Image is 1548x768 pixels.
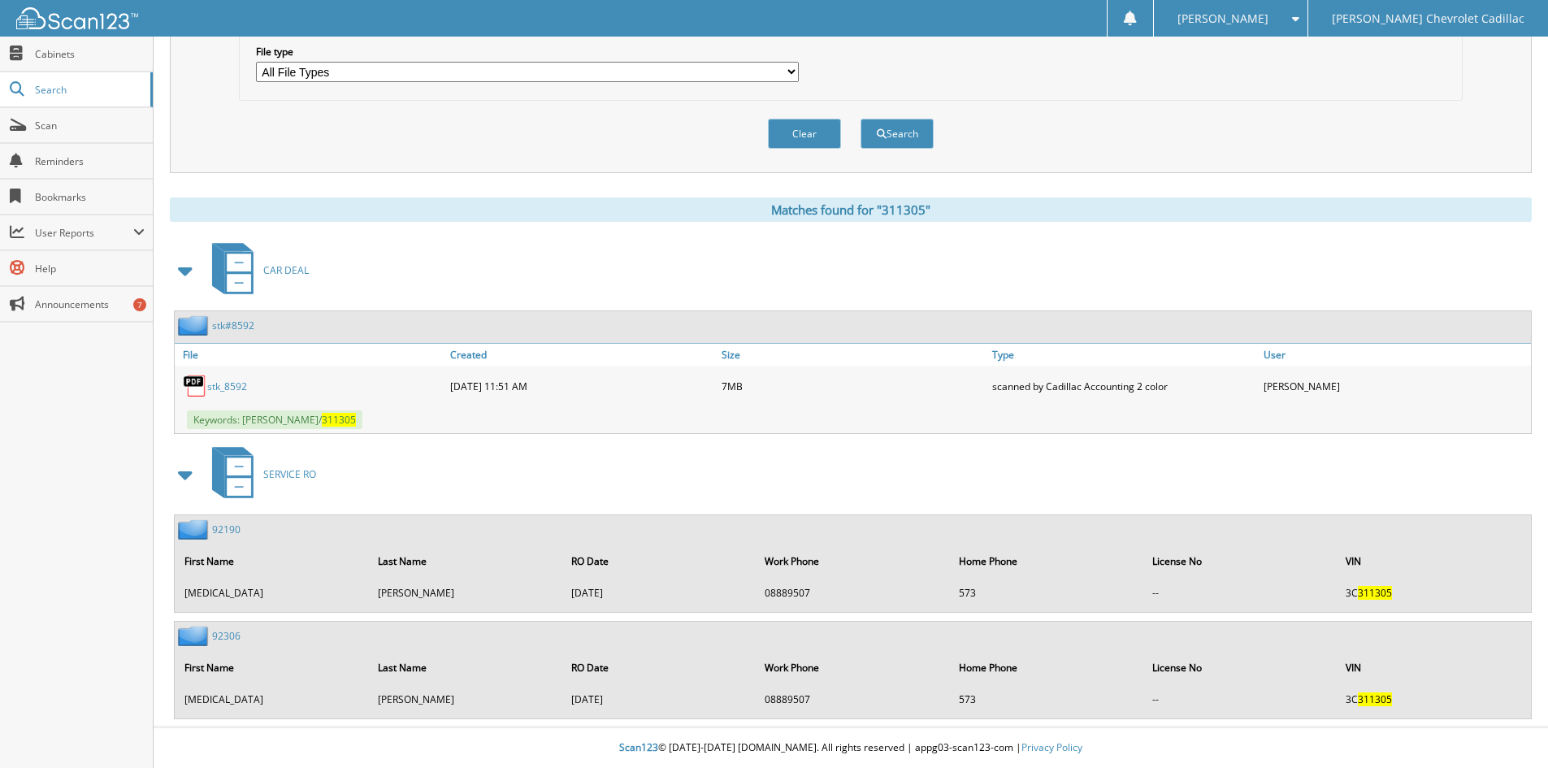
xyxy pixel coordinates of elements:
[951,545,1143,578] th: Home Phone
[170,197,1532,222] div: Matches found for "311305"
[1144,651,1336,684] th: License No
[178,315,212,336] img: folder2.png
[35,83,142,97] span: Search
[176,579,368,606] td: [MEDICAL_DATA]
[1338,579,1529,606] td: 3C
[768,119,841,149] button: Clear
[446,344,718,366] a: Created
[757,686,948,713] td: 08889507
[1260,370,1531,402] div: [PERSON_NAME]
[202,442,316,506] a: SERVICE RO
[35,262,145,276] span: Help
[35,297,145,311] span: Announcements
[1144,545,1336,578] th: License No
[202,238,309,302] a: CAR DEAL
[370,545,562,578] th: Last Name
[1144,686,1336,713] td: --
[757,545,948,578] th: Work Phone
[207,380,247,393] a: stk_8592
[1358,692,1392,706] span: 311305
[35,154,145,168] span: Reminders
[563,651,755,684] th: RO Date
[1332,14,1524,24] span: [PERSON_NAME] Chevrolet Cadillac
[256,45,799,59] label: File type
[16,7,138,29] img: scan123-logo-white.svg
[176,686,368,713] td: [MEDICAL_DATA]
[1338,545,1529,578] th: VIN
[35,47,145,61] span: Cabinets
[988,370,1260,402] div: scanned by Cadillac Accounting 2 color
[154,728,1548,768] div: © [DATE]-[DATE] [DOMAIN_NAME]. All rights reserved | appg03-scan123-com |
[1467,690,1548,768] iframe: Chat Widget
[951,651,1143,684] th: Home Phone
[1338,651,1529,684] th: VIN
[212,629,241,643] a: 92306
[176,545,368,578] th: First Name
[322,413,356,427] span: 311305
[1021,740,1082,754] a: Privacy Policy
[1260,344,1531,366] a: User
[563,545,755,578] th: RO Date
[263,263,309,277] span: CAR DEAL
[1358,586,1392,600] span: 311305
[951,579,1143,606] td: 573
[861,119,934,149] button: Search
[176,651,368,684] th: First Name
[563,579,755,606] td: [DATE]
[370,579,562,606] td: [PERSON_NAME]
[35,119,145,132] span: Scan
[35,226,133,240] span: User Reports
[263,467,316,481] span: SERVICE RO
[619,740,658,754] span: Scan123
[446,370,718,402] div: [DATE] 11:51 AM
[757,579,948,606] td: 08889507
[370,686,562,713] td: [PERSON_NAME]
[133,298,146,311] div: 7
[1177,14,1268,24] span: [PERSON_NAME]
[212,319,254,332] a: stk#8592
[1144,579,1336,606] td: --
[212,523,241,536] a: 92190
[951,686,1143,713] td: 573
[718,344,989,366] a: Size
[1338,686,1529,713] td: 3C
[175,344,446,366] a: File
[757,651,948,684] th: Work Phone
[370,651,562,684] th: Last Name
[183,374,207,398] img: PDF.png
[187,410,362,429] span: Keywords: [PERSON_NAME]/
[178,626,212,646] img: folder2.png
[178,519,212,540] img: folder2.png
[35,190,145,204] span: Bookmarks
[563,686,755,713] td: [DATE]
[988,344,1260,366] a: Type
[718,370,989,402] div: 7MB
